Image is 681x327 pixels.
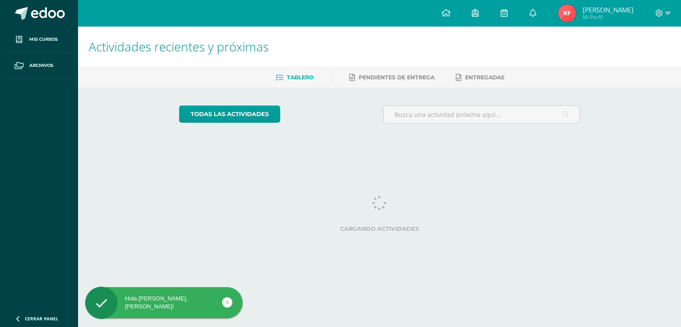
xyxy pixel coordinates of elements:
[465,74,505,81] span: Entregadas
[583,13,634,21] span: Mi Perfil
[384,106,580,123] input: Busca una actividad próxima aquí...
[29,62,53,69] span: Archivos
[29,36,58,43] span: Mis cursos
[25,315,59,322] span: Cerrar panel
[558,4,576,22] img: dbc0640ded2299201cce0e721d0ab103.png
[276,70,313,85] a: Tablero
[349,70,434,85] a: Pendientes de entrega
[179,105,280,123] a: todas las Actividades
[359,74,434,81] span: Pendientes de entrega
[89,38,269,55] span: Actividades recientes y próximas
[85,295,243,311] div: Hola [PERSON_NAME], [PERSON_NAME]!
[287,74,313,81] span: Tablero
[7,27,71,53] a: Mis cursos
[7,53,71,79] a: Archivos
[583,5,634,14] span: [PERSON_NAME]
[456,70,505,85] a: Entregadas
[179,226,580,232] label: Cargando actividades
